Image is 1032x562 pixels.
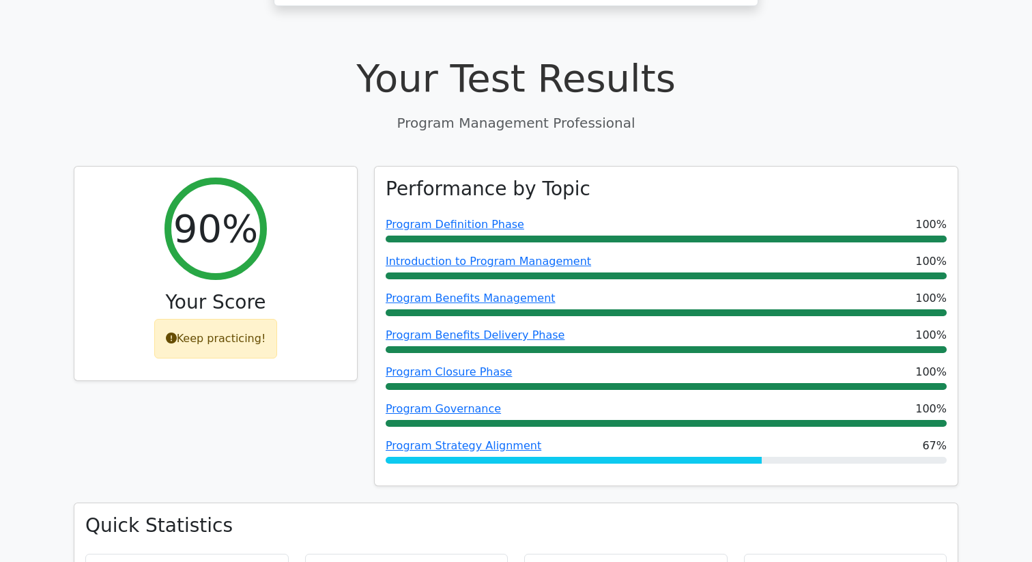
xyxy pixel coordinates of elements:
p: Program Management Professional [74,113,958,133]
a: Introduction to Program Management [386,255,591,268]
div: Keep practicing! [154,319,278,359]
span: 67% [922,438,947,454]
h3: Your Score [85,291,346,314]
h3: Performance by Topic [386,178,590,201]
a: Program Benefits Management [386,292,556,305]
a: Program Definition Phase [386,218,524,231]
a: Program Governance [386,402,501,415]
h2: 90% [173,206,258,251]
h3: Quick Statistics [85,514,947,537]
a: Program Benefits Delivery Phase [386,328,564,341]
a: Program Strategy Alignment [386,439,541,452]
span: 100% [915,253,947,270]
span: 100% [915,364,947,380]
span: 100% [915,290,947,307]
span: 100% [915,216,947,233]
span: 100% [915,327,947,343]
span: 100% [915,401,947,417]
a: Program Closure Phase [386,365,512,378]
h1: Your Test Results [74,55,958,101]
